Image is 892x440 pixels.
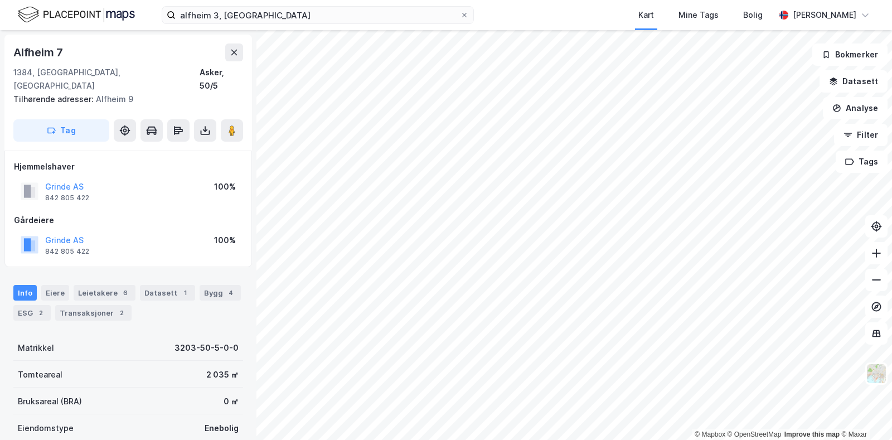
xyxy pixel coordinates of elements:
div: 2 [35,307,46,318]
button: Filter [834,124,888,146]
button: Bokmerker [812,43,888,66]
input: Søk på adresse, matrikkel, gårdeiere, leietakere eller personer [176,7,460,23]
div: Transaksjoner [55,305,132,321]
iframe: Chat Widget [836,386,892,440]
div: 2 035 ㎡ [206,368,239,381]
div: Tomteareal [18,368,62,381]
div: Alfheim 9 [13,93,234,106]
img: logo.f888ab2527a4732fd821a326f86c7f29.svg [18,5,135,25]
img: Z [866,363,887,384]
div: 2 [116,307,127,318]
div: ESG [13,305,51,321]
div: 100% [214,234,236,247]
div: Bygg [200,285,241,301]
div: Info [13,285,37,301]
div: 1384, [GEOGRAPHIC_DATA], [GEOGRAPHIC_DATA] [13,66,200,93]
div: 1 [180,287,191,298]
button: Tag [13,119,109,142]
div: 842 805 422 [45,194,89,202]
div: 4 [225,287,236,298]
div: Matrikkel [18,341,54,355]
div: Gårdeiere [14,214,243,227]
div: Bolig [743,8,763,22]
div: 842 805 422 [45,247,89,256]
div: Asker, 50/5 [200,66,243,93]
button: Tags [836,151,888,173]
div: Datasett [140,285,195,301]
a: Mapbox [695,431,725,438]
div: Alfheim 7 [13,43,65,61]
div: [PERSON_NAME] [793,8,856,22]
div: Kontrollprogram for chat [836,386,892,440]
a: OpenStreetMap [728,431,782,438]
div: Mine Tags [678,8,719,22]
button: Analyse [823,97,888,119]
button: Datasett [820,70,888,93]
div: 6 [120,287,131,298]
span: Tilhørende adresser: [13,94,96,104]
div: Bruksareal (BRA) [18,395,82,408]
div: 100% [214,180,236,194]
div: Enebolig [205,422,239,435]
div: Kart [638,8,654,22]
div: Eiendomstype [18,422,74,435]
div: 3203-50-5-0-0 [174,341,239,355]
a: Improve this map [784,431,840,438]
div: Eiere [41,285,69,301]
div: Hjemmelshaver [14,160,243,173]
div: Leietakere [74,285,135,301]
div: 0 ㎡ [224,395,239,408]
